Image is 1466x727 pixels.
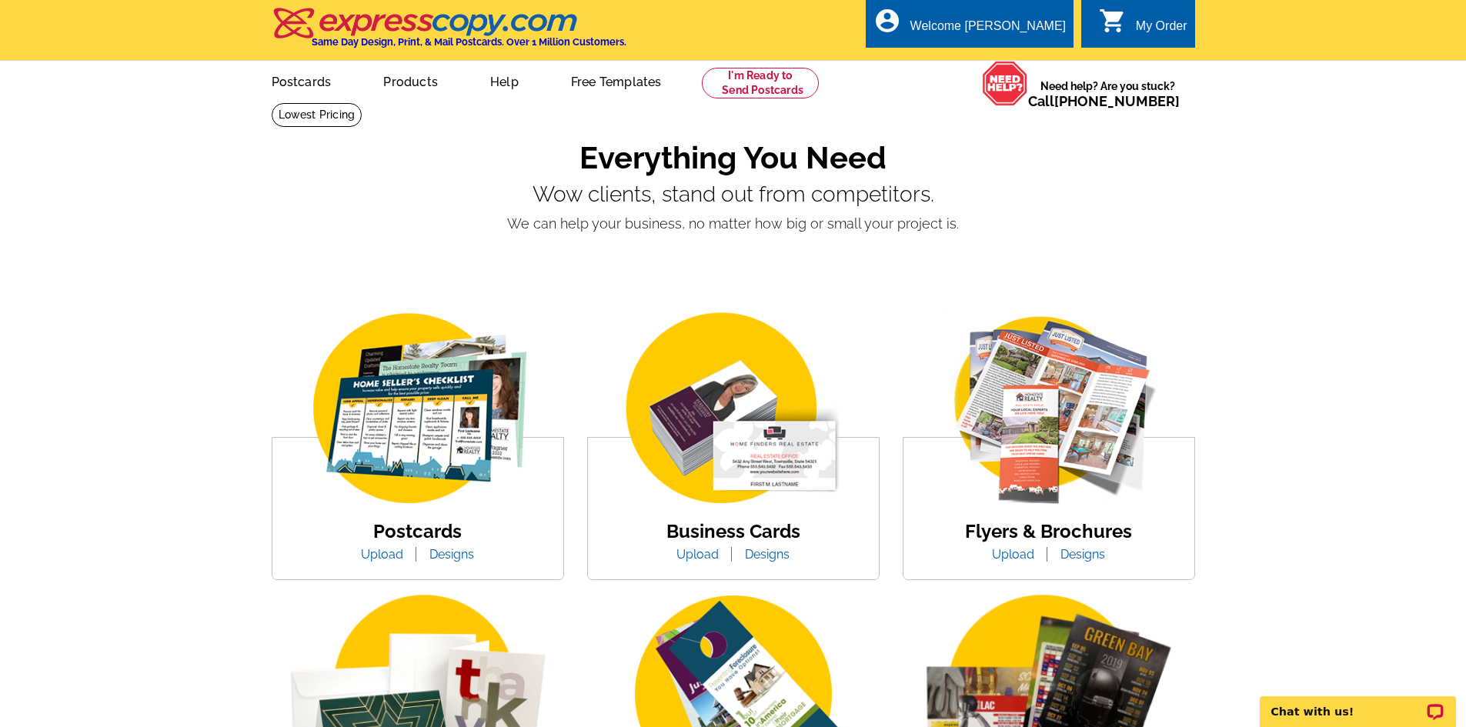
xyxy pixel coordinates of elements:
[272,139,1195,176] h1: Everything You Need
[1028,93,1180,109] span: Call
[918,308,1180,511] img: flyer-card.png
[247,62,356,98] a: Postcards
[1099,17,1187,36] a: shopping_cart My Order
[312,36,626,48] h4: Same Day Design, Print, & Mail Postcards. Over 1 Million Customers.
[1054,93,1180,109] a: [PHONE_NUMBER]
[418,547,486,562] a: Designs
[666,520,800,542] a: Business Cards
[665,547,730,562] a: Upload
[965,520,1132,542] a: Flyers & Brochures
[1099,7,1127,35] i: shopping_cart
[1028,78,1187,109] span: Need help? Are you stuck?
[349,547,415,562] a: Upload
[1049,547,1117,562] a: Designs
[603,308,864,511] img: business-card.png
[546,62,686,98] a: Free Templates
[982,61,1028,106] img: help
[873,7,901,35] i: account_circle
[272,213,1195,234] p: We can help your business, no matter how big or small your project is.
[287,308,549,511] img: img_postcard.png
[980,547,1046,562] a: Upload
[910,19,1066,41] div: Welcome [PERSON_NAME]
[272,182,1195,207] p: Wow clients, stand out from competitors.
[1136,19,1187,41] div: My Order
[466,62,543,98] a: Help
[1250,679,1466,727] iframe: LiveChat chat widget
[272,18,626,48] a: Same Day Design, Print, & Mail Postcards. Over 1 Million Customers.
[359,62,463,98] a: Products
[733,547,801,562] a: Designs
[373,520,462,542] a: Postcards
